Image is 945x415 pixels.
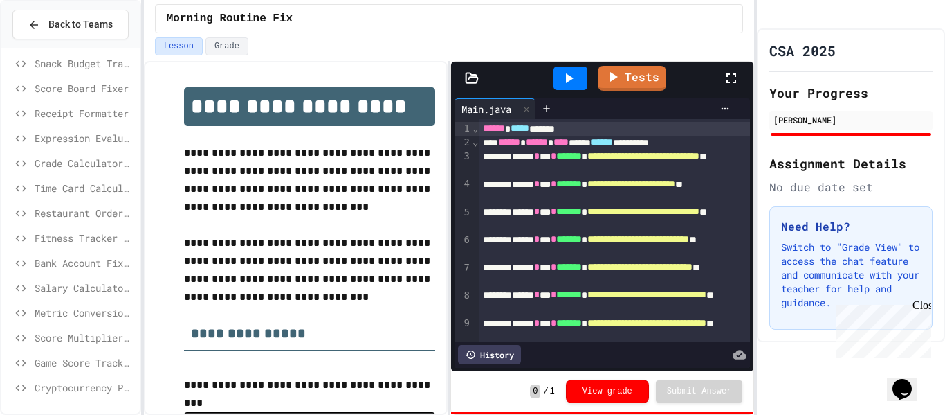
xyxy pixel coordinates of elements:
[6,6,95,88] div: Chat with us now!Close
[35,131,134,145] span: Expression Evaluator Fix
[35,81,134,96] span: Score Board Fixer
[167,10,293,27] span: Morning Routine Fix
[205,37,248,55] button: Grade
[35,306,134,320] span: Metric Conversion Debugger
[769,154,933,173] h2: Assignment Details
[35,206,134,220] span: Restaurant Order System
[35,330,134,345] span: Score Multiplier Debug
[35,256,134,270] span: Bank Account Fixer
[769,41,836,60] h1: CSA 2025
[598,66,666,91] a: Tests
[781,218,921,235] h3: Need Help?
[550,386,555,397] span: 1
[769,179,933,195] div: No due date set
[35,231,134,245] span: Fitness Tracker Debugger
[455,136,472,150] div: 2
[455,289,472,317] div: 8
[48,17,113,32] span: Back to Teams
[530,385,540,398] span: 0
[455,122,472,136] div: 1
[155,37,203,55] button: Lesson
[458,345,521,364] div: History
[455,98,535,119] div: Main.java
[543,386,548,397] span: /
[455,233,472,261] div: 6
[472,136,479,148] span: Fold line
[887,360,931,401] iframe: chat widget
[455,177,472,205] div: 4
[35,156,134,170] span: Grade Calculator Pro
[35,281,134,295] span: Salary Calculator Fixer
[35,181,134,195] span: Time Card Calculator
[455,206,472,233] div: 5
[455,317,472,344] div: 9
[35,380,134,395] span: Cryptocurrency Portfolio Debugger
[35,355,134,370] span: Game Score Tracker
[656,380,743,403] button: Submit Answer
[472,123,479,134] span: Fold line
[781,240,921,310] p: Switch to "Grade View" to access the chat feature and communicate with your teacher for help and ...
[12,10,129,39] button: Back to Teams
[455,150,472,177] div: 3
[830,299,931,358] iframe: chat widget
[455,102,518,116] div: Main.java
[455,261,472,289] div: 7
[773,114,928,126] div: [PERSON_NAME]
[35,106,134,121] span: Receipt Formatter
[667,386,732,397] span: Submit Answer
[35,56,134,71] span: Snack Budget Tracker
[566,380,649,403] button: View grade
[769,83,933,103] h2: Your Progress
